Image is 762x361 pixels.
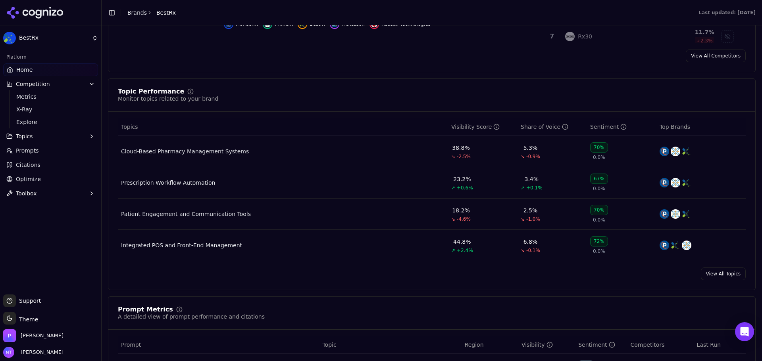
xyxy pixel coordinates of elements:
span: 0.0% [593,185,605,192]
th: Prompt [118,336,319,354]
abbr: Enabling validation will send analytics events to the Bazaarvoice validation service. If an event... [3,44,48,51]
img: pioneerrx [660,241,669,250]
img: Perrill [3,329,16,342]
div: Prompt Metrics [118,306,173,313]
a: View All Topics [701,267,746,280]
div: 72% [590,236,608,246]
th: sentiment [587,118,656,136]
div: Visibility Score [451,123,500,131]
button: Topics [3,130,98,143]
div: Visibility [521,341,553,349]
h5: Bazaarvoice Analytics content is not detected on this page. [3,19,116,32]
div: Sentiment [590,123,627,131]
div: Topic Performance [118,88,184,95]
div: 44.8% [453,238,471,246]
a: Cloud-Based Pharmacy Management Systems [121,147,249,155]
div: 67% [590,174,608,184]
a: Integrated POS and Front-End Management [121,241,242,249]
button: Competition [3,78,98,90]
tr: 7rx30Rx3011.7%2.3%Show rx30 data [544,25,739,48]
div: 23.2% [453,175,471,183]
th: brandMentionRate [518,336,575,354]
span: Prompts [16,147,39,155]
span: 2.3 % [700,38,713,44]
span: Region [465,341,484,349]
th: Top Brands [656,118,746,136]
span: Citations [16,161,40,169]
div: 70% [590,205,608,215]
span: -0.9% [526,153,540,160]
img: BestRx [3,32,16,44]
img: primerx [671,147,680,156]
nav: breadcrumb [127,9,176,17]
span: Perrill [21,332,63,339]
th: Topic [319,336,461,354]
span: X-Ray [16,105,85,113]
a: Home [3,63,98,76]
span: Explore [16,118,85,126]
span: -0.1% [526,247,540,254]
span: Competition [16,80,50,88]
span: [PERSON_NAME] [17,349,63,356]
a: Enable Validation [3,44,48,51]
th: Topics [118,118,448,136]
a: Prompts [3,144,98,157]
th: visibilityScore [448,118,518,136]
img: pioneerrx [660,147,669,156]
img: primerx [682,241,691,250]
span: Toolbox [16,189,37,197]
span: +2.4% [457,247,473,254]
span: Topics [121,123,138,131]
div: Platform [3,51,98,63]
img: bestrx [682,209,691,219]
img: primerx [671,209,680,219]
img: rx30 [565,32,575,41]
span: 0.0% [593,248,605,254]
span: Competitors [630,341,664,349]
span: Optimize [16,175,41,183]
span: ↘ [521,153,525,160]
div: 7 [547,32,558,41]
div: 38.8% [452,144,470,152]
th: Competitors [627,336,693,354]
span: ↗ [451,185,455,191]
div: 70% [590,142,608,153]
span: ↘ [521,216,525,222]
span: ↘ [521,247,525,254]
a: Patient Engagement and Communication Tools [121,210,251,218]
img: bestrx [671,241,680,250]
img: primerx [671,178,680,187]
span: ↗ [521,185,525,191]
span: Metrics [16,93,85,101]
a: Optimize [3,173,98,185]
span: +0.6% [457,185,473,191]
th: sentiment [575,336,627,354]
span: Last Run [697,341,721,349]
div: Sentiment [578,341,615,349]
img: bestrx [682,178,691,187]
a: Prescription Workflow Automation [121,179,215,187]
span: -4.6% [457,216,471,222]
div: Monitor topics related to your brand [118,95,218,103]
div: Last updated: [DATE] [698,10,756,16]
span: Top Brands [660,123,690,131]
div: 18.2% [452,206,470,214]
span: 0.0% [593,154,605,160]
span: Home [16,66,33,74]
th: Region [462,336,518,354]
span: Topic [322,341,336,349]
a: Explore [13,117,89,128]
span: Theme [16,316,38,323]
div: Open Intercom Messenger [735,322,754,341]
a: X-Ray [13,104,89,115]
span: Topics [16,132,33,140]
th: shareOfVoice [518,118,587,136]
span: Support [16,297,41,305]
span: ↘ [451,153,455,160]
img: Nate Tower [3,347,14,358]
span: -1.0% [526,216,540,222]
